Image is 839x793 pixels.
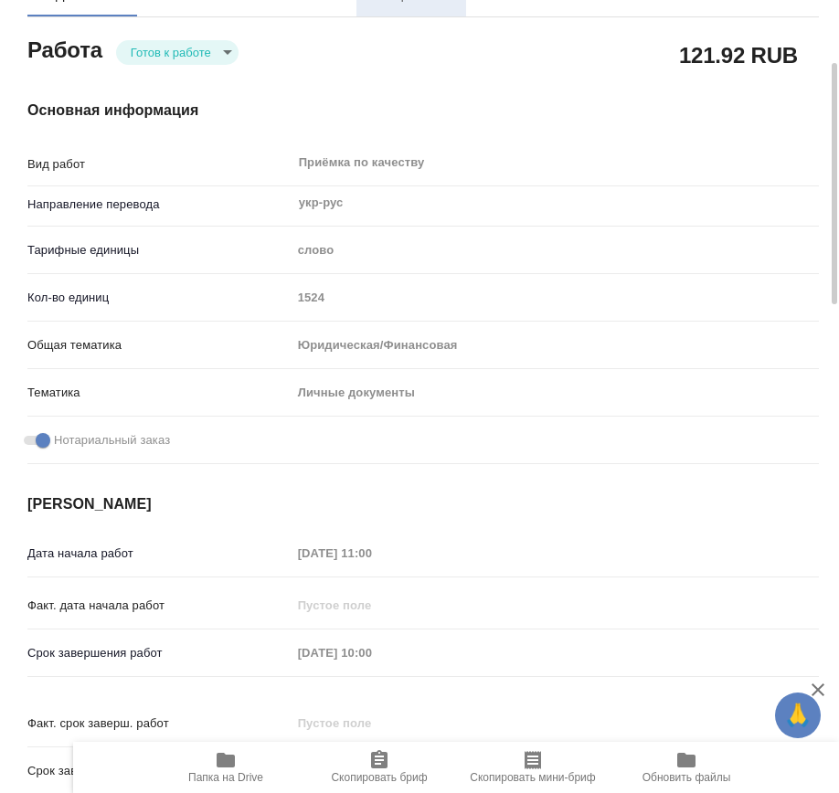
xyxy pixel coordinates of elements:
input: Пустое поле [292,592,451,619]
button: Скопировать бриф [303,742,456,793]
button: Скопировать мини-бриф [456,742,610,793]
div: Личные документы [292,377,819,408]
p: Кол-во единиц [27,289,292,307]
p: Факт. срок заверш. работ [27,714,292,733]
input: Пустое поле [292,540,451,566]
button: Папка на Drive [149,742,303,793]
span: 🙏 [782,696,813,735]
p: Дата начала работ [27,545,292,563]
h2: 121.92 RUB [679,39,798,70]
input: Пустое поле [292,284,819,311]
p: Тематика [27,384,292,402]
p: Направление перевода [27,196,292,214]
p: Общая тематика [27,336,292,354]
button: Обновить файлы [610,742,763,793]
span: Скопировать мини-бриф [470,771,595,784]
h2: Работа [27,32,102,65]
p: Срок завершения работ [27,644,292,662]
h4: [PERSON_NAME] [27,493,819,515]
button: 🙏 [775,693,821,738]
p: Срок завершения услуги [27,762,292,780]
div: Готов к работе [116,40,239,65]
h4: Основная информация [27,100,819,122]
button: Готов к работе [125,45,217,60]
div: Юридическая/Финансовая [292,330,819,361]
p: Вид работ [27,155,292,174]
span: Обновить файлы [643,771,731,784]
input: Пустое поле [292,640,451,666]
div: слово [292,235,819,266]
span: Папка на Drive [188,771,263,784]
span: Скопировать бриф [331,771,427,784]
span: Нотариальный заказ [54,431,170,449]
p: Тарифные единицы [27,241,292,259]
p: Факт. дата начала работ [27,597,292,615]
input: Пустое поле [292,710,451,736]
